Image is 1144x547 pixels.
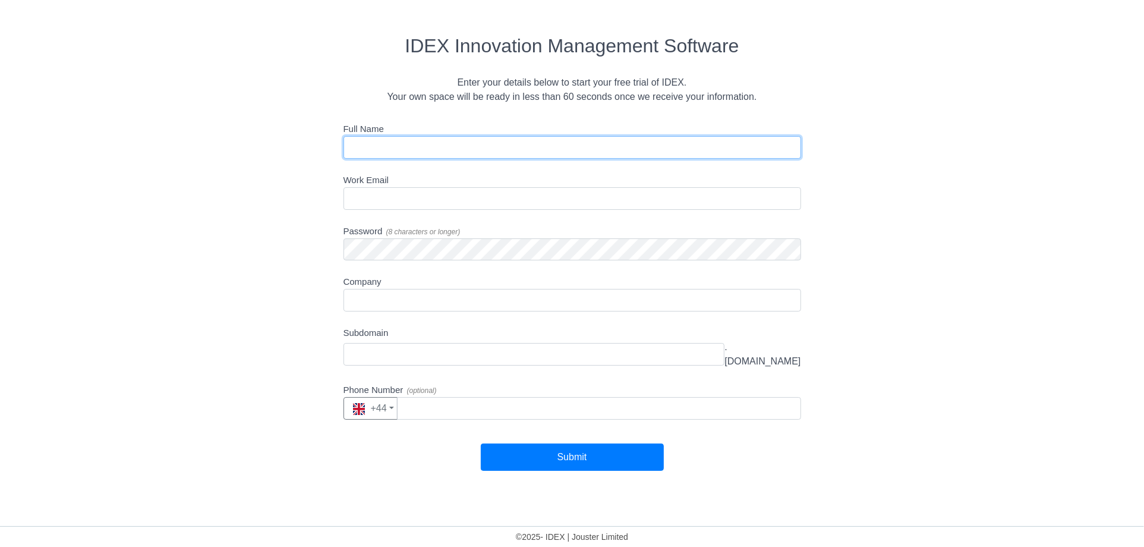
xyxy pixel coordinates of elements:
[57,90,1087,104] div: Your own space will be ready in less than 60 seconds once we receive your information.
[353,403,365,415] img: gb.5db9fea0.svg
[343,122,384,136] label: Full Name
[343,397,398,420] button: +44
[57,76,1087,90] div: Enter your details below to start your free trial of IDEX.
[343,174,389,187] label: Work Email
[343,326,389,340] label: Subdomain
[9,532,1135,547] div: © 2025 - IDEX | Jouster Limited
[407,386,437,395] span: ( optional )
[343,275,382,289] label: Company
[353,403,387,413] span: +44
[481,444,664,471] button: Submit
[57,34,1087,57] h2: IDEX Innovation Management Software
[343,383,437,397] label: Phone Number
[386,228,461,236] span: ( 8 characters or longer )
[724,340,801,369] span: .[DOMAIN_NAME]
[343,225,461,238] label: Password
